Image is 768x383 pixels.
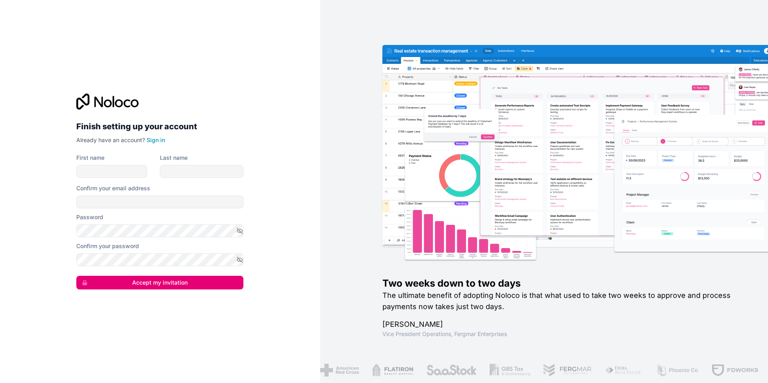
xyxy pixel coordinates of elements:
input: Password [76,224,243,237]
img: /assets/gbstax-C-GtDUiK.png [484,364,525,377]
h2: Finish setting up your account [76,119,243,134]
button: Accept my invitation [76,276,243,289]
label: Confirm your password [76,242,139,250]
label: First name [76,154,104,162]
h1: [PERSON_NAME] [382,319,742,330]
input: given-name [76,165,147,178]
img: /assets/fiera-fwj2N5v4.png [600,364,637,377]
img: /assets/saastock-C6Zbiodz.png [421,364,472,377]
img: /assets/flatiron-C8eUkumj.png [367,364,409,377]
h1: Two weeks down to two days [382,277,742,290]
a: Sign in [147,136,165,143]
input: Email address [76,196,243,208]
h2: The ultimate benefit of adopting Noloco is that what used to take two weeks to approve and proces... [382,290,742,312]
h1: Vice President Operations , Fergmar Enterprises [382,330,742,338]
img: /assets/fdworks-Bi04fVtw.png [707,364,754,377]
label: Last name [160,154,188,162]
label: Confirm your email address [76,184,150,192]
span: Already have an account? [76,136,145,143]
input: Confirm password [76,253,243,266]
img: /assets/fergmar-CudnrXN5.png [538,364,587,377]
input: family-name [160,165,243,178]
img: /assets/phoenix-BREaitsQ.png [650,364,694,377]
img: /assets/american-red-cross-BAupjrZR.png [315,364,354,377]
label: Password [76,213,103,221]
